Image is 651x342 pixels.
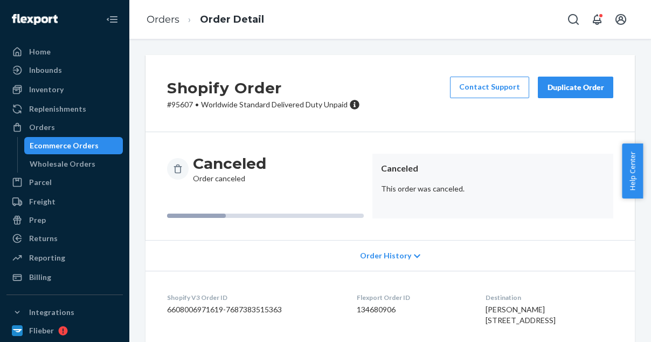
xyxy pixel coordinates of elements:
ol: breadcrumbs [138,4,273,36]
button: Help Center [622,143,643,199]
a: Inventory [6,81,123,98]
a: Orders [147,13,179,25]
dd: 6608006971619-7687383515363 [167,304,340,315]
p: # 95607 [167,99,360,110]
a: Ecommerce Orders [24,137,123,154]
header: Canceled [381,162,605,175]
p: This order was canceled. [381,183,605,194]
div: Orders [29,122,55,133]
a: Inbounds [6,61,123,79]
div: Integrations [29,307,74,318]
div: Prep [29,215,46,225]
a: Orders [6,119,123,136]
a: Wholesale Orders [24,155,123,173]
div: Inventory [29,84,64,95]
a: Order Detail [200,13,264,25]
div: Returns [29,233,58,244]
a: Returns [6,230,123,247]
dt: Flexport Order ID [357,293,468,302]
button: Open account menu [610,9,632,30]
button: Open notifications [586,9,608,30]
button: Integrations [6,304,123,321]
dd: 134680906 [357,304,468,315]
div: Duplicate Order [547,82,604,93]
h2: Shopify Order [167,77,360,99]
img: Flexport logo [12,14,58,25]
button: Open Search Box [563,9,584,30]
a: Flieber [6,322,123,339]
div: Freight [29,196,56,207]
dt: Destination [486,293,613,302]
div: Inbounds [29,65,62,76]
span: Order History [360,250,411,261]
span: [PERSON_NAME] [STREET_ADDRESS] [486,305,556,325]
button: Duplicate Order [538,77,613,98]
div: Billing [29,272,51,283]
span: • [195,100,199,109]
div: Parcel [29,177,52,188]
a: Billing [6,269,123,286]
div: Ecommerce Orders [30,140,99,151]
a: Freight [6,193,123,210]
a: Prep [6,211,123,229]
div: Wholesale Orders [30,159,95,169]
div: Replenishments [29,104,86,114]
a: Contact Support [450,77,529,98]
dt: Shopify V3 Order ID [167,293,340,302]
div: Flieber [29,325,54,336]
div: Reporting [29,252,65,263]
button: Close Navigation [101,9,123,30]
a: Reporting [6,249,123,266]
iframe: Opens a widget where you can chat to one of our agents [583,310,640,337]
div: Home [29,46,51,57]
h3: Canceled [193,154,266,173]
a: Parcel [6,174,123,191]
span: Worldwide Standard Delivered Duty Unpaid [201,100,348,109]
div: Order canceled [193,154,266,184]
a: Home [6,43,123,60]
a: Replenishments [6,100,123,118]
